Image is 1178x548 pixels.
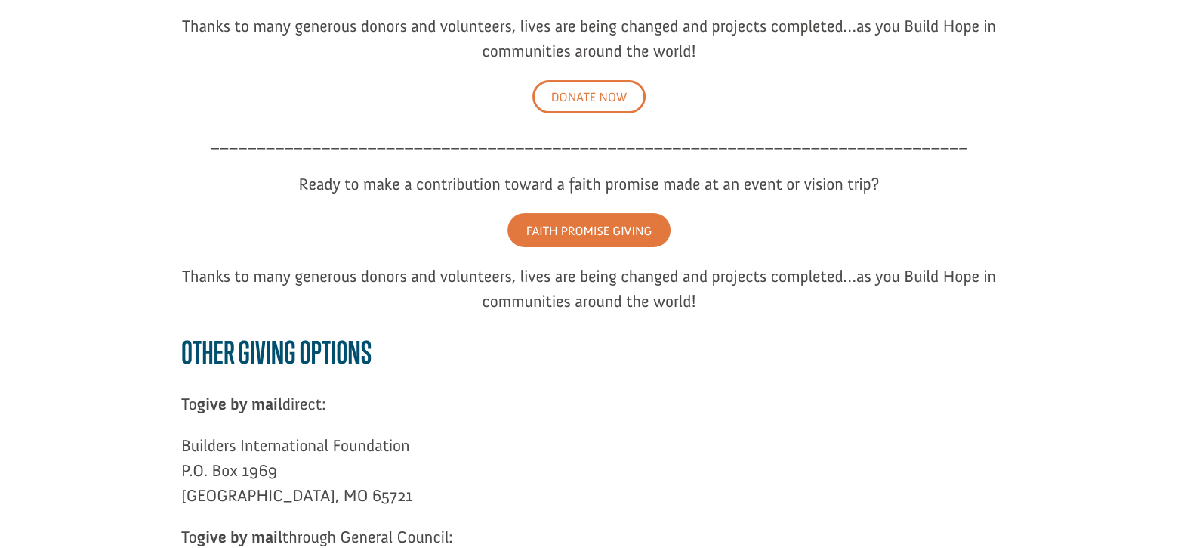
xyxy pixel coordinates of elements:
[27,60,38,71] img: US.png
[27,32,39,44] img: emoji confettiBall
[181,130,997,172] p: __________________________________________________________________________________
[181,14,997,63] div: Thanks to many generous donors and volunteers, lives are being changed and projects completed…as ...
[27,47,208,57] div: to
[181,433,997,525] p: Builders International Foundation P.O. Box 1969 [GEOGRAPHIC_DATA], MO 65721
[181,334,372,370] span: Other Giving Options
[181,392,997,433] p: To direct:
[197,394,282,414] strong: give by mail
[181,264,997,330] p: Thanks to many generous donors and volunteers, lives are being changed and projects completed…as ...
[35,46,122,57] strong: Children's Initiatives
[181,172,997,197] div: Ready to make a contribution toward a faith promise made at an event or vision trip?
[27,15,208,45] div: [PERSON_NAME] donated $100
[214,30,281,57] button: Donate
[41,60,208,71] span: [GEOGRAPHIC_DATA] , [GEOGRAPHIC_DATA]
[507,213,671,247] a: FAITH PROMISE GIVING
[197,527,282,547] strong: give by mail
[532,80,646,114] a: DONATE NOW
